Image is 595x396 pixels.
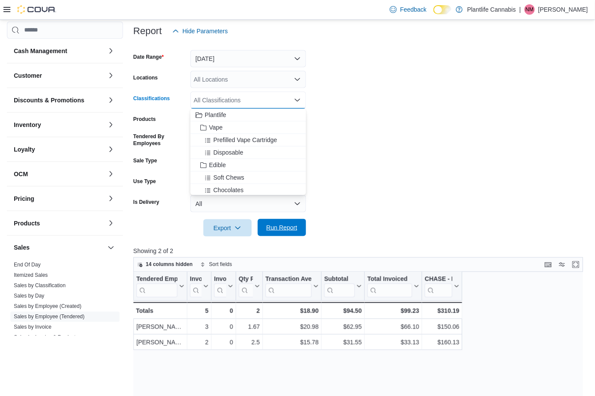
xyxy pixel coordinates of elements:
div: $18.90 [266,306,319,316]
button: Transaction Average [266,275,319,297]
h3: Customer [14,71,42,80]
h3: Inventory [14,120,41,129]
label: Sale Type [133,157,157,164]
button: Pricing [106,193,116,204]
h3: Sales [14,244,30,252]
label: Tendered By Employees [133,133,187,147]
button: All [190,195,306,212]
span: Itemized Sales [14,272,48,279]
button: Display options [557,260,567,270]
a: Sales by Classification [14,283,66,289]
div: $62.95 [324,322,362,332]
div: 2 [190,337,209,348]
span: Hide Parameters [183,27,228,35]
button: Discounts & Promotions [14,96,104,105]
div: Invoices Ref [214,275,226,297]
button: CHASE - Integrated [425,275,459,297]
div: Total Invoiced [367,275,412,297]
div: Invoices Ref [214,275,226,283]
h3: Products [14,219,40,228]
div: $66.10 [367,322,419,332]
div: 0 [214,337,233,348]
p: [PERSON_NAME] [538,4,588,15]
button: Keyboard shortcuts [543,260,554,270]
div: Tendered Employee [136,275,177,297]
button: Products [14,219,104,228]
img: Cova [17,5,56,14]
div: 2.5 [239,337,260,348]
button: Soft Chews [190,171,306,184]
a: Sales by Invoice & Product [14,335,76,341]
button: Prefilled Vape Cartridge [190,134,306,146]
span: Feedback [400,5,427,14]
div: 0 [214,306,233,316]
button: Customer [106,70,116,81]
label: Classifications [133,95,170,102]
button: Cash Management [106,46,116,56]
button: Vape [190,121,306,134]
div: Total Invoiced [367,275,412,283]
div: Qty Per Transaction [239,275,253,297]
button: Tendered Employee [136,275,184,297]
div: 1.67 [239,322,260,332]
button: Loyalty [106,144,116,155]
div: $15.78 [266,337,319,348]
span: Sales by Classification [14,282,66,289]
a: Sales by Day [14,293,44,299]
button: OCM [14,170,104,178]
div: Totals [136,306,184,316]
div: Invoices Sold [190,275,202,297]
span: Sales by Day [14,293,44,300]
a: Itemized Sales [14,272,48,279]
button: Chocolates [190,184,306,196]
button: Edible [190,159,306,171]
span: Sales by Employee (Tendered) [14,314,85,320]
div: 5 [190,306,209,316]
div: $33.13 [367,337,419,348]
span: Prefilled Vape Cartridge [213,136,277,144]
span: Soft Chews [213,173,244,182]
h3: Loyalty [14,145,35,154]
div: $310.19 [425,306,459,316]
div: Nicole Mowat [525,4,535,15]
span: Export [209,219,247,237]
h3: Pricing [14,194,34,203]
span: Vape [209,123,223,132]
span: Run Report [266,223,297,232]
button: Products [106,218,116,228]
button: Qty Per Transaction [239,275,260,297]
div: $20.98 [266,322,319,332]
button: Disposable [190,146,306,159]
span: Sort fields [209,261,232,268]
button: [DATE] [190,50,306,67]
button: Discounts & Promotions [106,95,116,105]
label: Is Delivery [133,199,159,206]
span: Chocolates [213,186,244,194]
label: Date Range [133,54,164,60]
span: Sales by Invoice [14,324,51,331]
div: Transaction Average [266,275,312,297]
a: Sales by Employee (Created) [14,304,82,310]
span: Plantlife [205,111,226,119]
span: Sales by Employee (Created) [14,303,82,310]
div: CHASE - Integrated [425,275,453,283]
button: Hide Parameters [169,22,231,40]
label: Locations [133,74,158,81]
span: Sales by Invoice & Product [14,334,76,341]
div: $94.50 [324,306,362,316]
div: 3 [190,322,209,332]
button: Sales [106,243,116,253]
button: Loyalty [14,145,104,154]
button: Inventory [106,120,116,130]
p: Plantlife Cannabis [467,4,516,15]
p: Showing 2 of 2 [133,247,588,256]
div: Tendered Employee [136,275,177,283]
button: Total Invoiced [367,275,419,297]
div: CHASE - Integrated [425,275,453,297]
div: $160.13 [425,337,459,348]
span: Edible [209,161,226,169]
button: Inventory [14,120,104,129]
button: Sort fields [197,260,235,270]
div: [PERSON_NAME] [136,322,184,332]
label: Products [133,116,156,123]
